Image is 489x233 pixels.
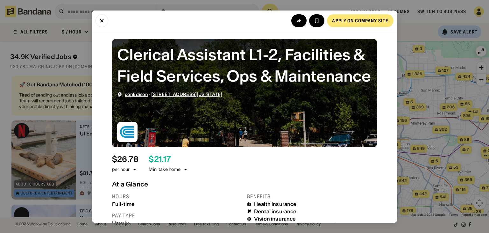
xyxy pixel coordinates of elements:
div: Pay type [112,212,242,219]
div: per hour [112,166,130,173]
div: At a Glance [112,180,377,188]
div: Apply on company site [332,18,388,23]
a: [STREET_ADDRESS][US_STATE] [151,91,223,97]
a: conEdison [125,91,148,97]
div: Dental insurance [254,208,297,214]
div: · [125,91,222,97]
button: Close [96,14,108,27]
img: conEdison logo [117,121,138,142]
div: Clerical Assistant L1-2, Facilities & Field Services, Ops & Maintenance [117,44,372,86]
div: $ 21.17 [149,155,171,164]
div: Min. take home [149,166,188,173]
div: Hourly [112,220,242,226]
div: Full-time [112,201,242,207]
a: Apply on company site [327,14,393,27]
div: Health insurance [254,201,297,207]
div: Hours [112,193,242,200]
div: Vision insurance [254,216,296,222]
div: Benefits [247,193,377,200]
div: $ 26.78 [112,155,138,164]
